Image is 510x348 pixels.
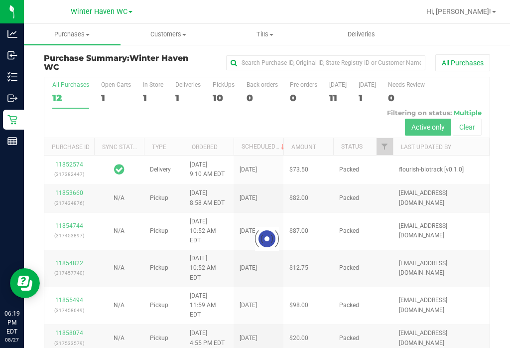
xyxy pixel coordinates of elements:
p: 08/27 [4,336,19,344]
a: Customers [121,24,217,45]
span: Winter Haven WC [44,53,188,72]
p: 06:19 PM EDT [4,309,19,336]
inline-svg: Inventory [7,72,17,82]
a: Deliveries [313,24,410,45]
span: Tills [217,30,313,39]
span: Customers [121,30,217,39]
span: Deliveries [334,30,388,39]
input: Search Purchase ID, Original ID, State Registry ID or Customer Name... [226,55,425,70]
a: Tills [217,24,313,45]
inline-svg: Analytics [7,29,17,39]
span: Winter Haven WC [71,7,127,16]
inline-svg: Reports [7,136,17,146]
inline-svg: Retail [7,115,17,125]
a: Purchases [24,24,121,45]
button: All Purchases [435,54,490,71]
inline-svg: Inbound [7,50,17,60]
inline-svg: Outbound [7,93,17,103]
span: Purchases [24,30,121,39]
iframe: Resource center [10,268,40,298]
h3: Purchase Summary: [44,54,193,71]
span: Hi, [PERSON_NAME]! [426,7,491,15]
